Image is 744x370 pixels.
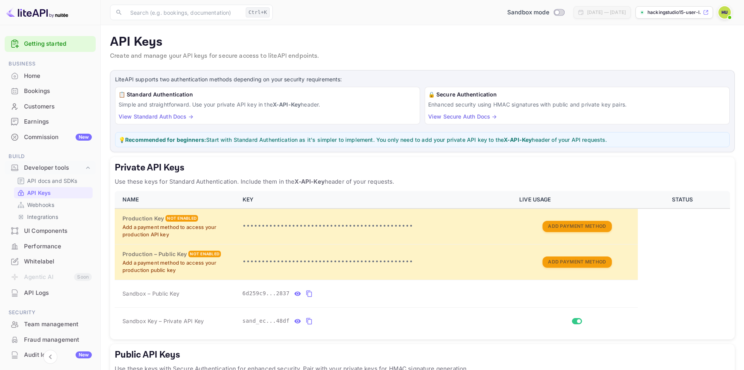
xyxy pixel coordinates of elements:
a: API Logs [5,286,96,300]
p: Create and manage your API keys for secure access to liteAPI endpoints. [110,52,735,61]
a: Bookings [5,84,96,98]
div: UI Components [5,224,96,239]
div: UI Components [24,227,92,236]
div: Home [24,72,92,81]
h6: Production – Public Key [122,250,187,258]
a: Add Payment Method [542,222,611,229]
table: private api keys table [115,191,730,335]
div: Integrations [14,211,93,222]
div: Audit logsNew [5,348,96,363]
p: ••••••••••••••••••••••••••••••••••••••••••••• [243,222,510,231]
p: Add a payment method to access your production API key [122,224,233,239]
p: Simple and straightforward. Use your private API key in the header. [119,100,417,108]
div: Performance [24,242,92,251]
a: View Secure Auth Docs → [428,113,497,120]
div: Audit logs [24,351,92,360]
span: Sandbox Key – Private API Key [122,318,204,324]
span: sand_ec...48df [243,317,290,325]
th: KEY [238,191,515,208]
p: 💡 Start with Standard Authentication as it's simpler to implement. You only need to add your priv... [119,136,726,144]
div: Customers [24,102,92,111]
div: Not enabled [188,251,221,257]
strong: X-API-Key [504,136,532,143]
div: Home [5,69,96,84]
div: Ctrl+K [246,7,270,17]
div: New [76,134,92,141]
a: API docs and SDKs [17,177,90,185]
a: View Standard Auth Docs → [119,113,193,120]
div: Webhooks [14,199,93,210]
p: ••••••••••••••••••••••••••••••••••••••••••••• [243,257,510,267]
button: Collapse navigation [43,350,57,364]
strong: X-API-Key [273,101,301,108]
strong: X-API-Key [294,178,324,185]
a: UI Components [5,224,96,238]
a: CommissionNew [5,130,96,144]
a: Home [5,69,96,83]
th: NAME [115,191,238,208]
th: LIVE USAGE [515,191,638,208]
span: Build [5,152,96,161]
p: Add a payment method to access your production public key [122,259,233,274]
div: Performance [5,239,96,254]
h5: Private API Keys [115,162,730,174]
div: Whitelabel [5,254,96,269]
p: LiteAPI supports two authentication methods depending on your security requirements: [115,75,730,84]
button: Add Payment Method [542,256,611,268]
input: Search (e.g. bookings, documentation) [126,5,243,20]
div: API Logs [5,286,96,301]
a: Add Payment Method [542,258,611,265]
div: Team management [24,320,92,329]
a: Audit logsNew [5,348,96,362]
a: Webhooks [17,201,90,209]
a: Team management [5,317,96,331]
strong: Recommended for beginners: [125,136,206,143]
div: Bookings [24,87,92,96]
img: Hackingstudio15 User [718,6,731,19]
span: Business [5,60,96,68]
h6: 📋 Standard Authentication [119,90,417,99]
p: API docs and SDKs [27,177,77,185]
p: Webhooks [27,201,54,209]
span: 6d259c9...2837 [243,289,290,298]
a: Performance [5,239,96,253]
div: Developer tools [24,163,84,172]
span: Security [5,308,96,317]
h6: 🔒 Secure Authentication [428,90,726,99]
div: API Logs [24,289,92,298]
button: Add Payment Method [542,221,611,232]
div: Earnings [24,117,92,126]
div: Not enabled [165,215,198,222]
div: Commission [24,133,92,142]
a: Whitelabel [5,254,96,268]
span: Sandbox – Public Key [122,289,179,298]
div: API docs and SDKs [14,175,93,186]
img: LiteAPI logo [6,6,68,19]
div: API Keys [14,187,93,198]
p: API Keys [27,189,51,197]
div: Getting started [5,36,96,52]
a: API Keys [17,189,90,197]
div: Fraud management [24,336,92,344]
div: Bookings [5,84,96,99]
div: Whitelabel [24,257,92,266]
span: Sandbox mode [507,8,549,17]
a: Customers [5,99,96,114]
div: New [76,351,92,358]
div: CommissionNew [5,130,96,145]
p: hackingstudio15-user-l... [648,9,701,16]
div: Team management [5,317,96,332]
h6: Production Key [122,214,164,223]
div: Developer tools [5,161,96,175]
div: Switch to Production mode [504,8,567,17]
a: Integrations [17,213,90,221]
p: Use these keys for Standard Authentication. Include them in the header of your requests. [115,177,730,186]
th: STATUS [638,191,730,208]
a: Fraud management [5,332,96,347]
p: API Keys [110,34,735,50]
a: Earnings [5,114,96,129]
p: Enhanced security using HMAC signatures with public and private key pairs. [428,100,726,108]
a: Getting started [24,40,92,48]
